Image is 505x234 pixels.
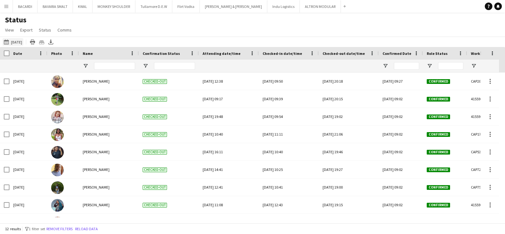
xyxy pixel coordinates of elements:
[471,63,477,69] button: Open Filter Menu
[143,63,148,69] button: Open Filter Menu
[427,167,450,172] span: Confirmed
[203,214,255,231] div: [DATE] 18:38
[83,79,110,84] span: [PERSON_NAME]
[5,27,14,33] span: View
[51,111,64,123] img: Violet Mulwa
[20,27,33,33] span: Export
[39,27,51,33] span: Status
[267,0,300,13] button: Indu Logistics
[323,214,375,231] div: [DATE] 18:21
[29,226,45,231] span: 1 filter set
[263,90,315,108] div: [DATE] 09:39
[379,214,423,231] div: [DATE] 09:02
[9,161,47,178] div: [DATE]
[379,161,423,178] div: [DATE] 09:02
[203,161,255,178] div: [DATE] 14:41
[143,132,167,137] span: Checked-out
[13,51,22,56] span: Date
[29,38,36,46] app-action-btn: Print
[143,97,167,102] span: Checked-out
[203,178,255,196] div: [DATE] 12:41
[51,146,64,159] img: Cynthia Wanjira
[143,167,167,172] span: Checked-out
[83,149,110,154] span: [PERSON_NAME]
[73,0,92,13] button: KWAL
[263,143,315,161] div: [DATE] 10:40
[3,26,16,34] a: View
[323,161,375,178] div: [DATE] 19:27
[427,203,450,208] span: Confirmed
[13,0,38,13] button: BACARDI
[9,108,47,125] div: [DATE]
[263,178,315,196] div: [DATE] 10:41
[263,161,315,178] div: [DATE] 10:25
[379,143,423,161] div: [DATE] 09:02
[3,38,23,46] button: [DATE]
[203,108,255,125] div: [DATE] 19:48
[83,185,110,190] span: [PERSON_NAME]
[427,51,448,56] span: Role Status
[471,51,494,56] span: Workforce ID
[300,0,341,13] button: ALTRON MODULAR
[143,203,167,208] span: Checked-out
[51,128,64,141] img: Cecilia Nyangeri
[51,75,64,88] img: Nancy Nyariang
[51,93,64,106] img: Caren Jelagat
[263,196,315,214] div: [DATE] 12:43
[323,143,375,161] div: [DATE] 19:46
[323,196,375,214] div: [DATE] 19:15
[55,26,74,34] a: Comms
[203,143,255,161] div: [DATE] 16:11
[323,73,375,90] div: [DATE] 20:18
[203,126,255,143] div: [DATE] 10:40
[143,51,180,56] span: Confirmation Status
[45,225,74,232] button: Remove filters
[83,114,110,119] span: [PERSON_NAME]
[135,0,172,13] button: Tullamore D.E.W
[9,178,47,196] div: [DATE]
[263,73,315,90] div: [DATE] 09:50
[379,178,423,196] div: [DATE] 09:02
[47,38,55,46] app-action-btn: Export XLSX
[427,185,450,190] span: Confirmed
[9,143,47,161] div: [DATE]
[92,0,135,13] button: MONKEY SHOULDER
[427,150,450,155] span: Confirmed
[323,90,375,108] div: [DATE] 20:15
[51,181,64,194] img: Noreen Wambui
[36,26,54,34] a: Status
[51,199,64,212] img: Mary Aplina
[83,97,110,101] span: [PERSON_NAME]
[203,90,255,108] div: [DATE] 09:17
[383,63,388,69] button: Open Filter Menu
[18,26,35,34] a: Export
[143,79,167,84] span: Checked-out
[427,132,450,137] span: Confirmed
[379,108,423,125] div: [DATE] 09:02
[9,73,47,90] div: [DATE]
[83,63,88,69] button: Open Filter Menu
[83,167,110,172] span: [PERSON_NAME]
[172,0,200,13] button: Flirt Vodka
[143,185,167,190] span: Checked-out
[57,27,72,33] span: Comms
[263,126,315,143] div: [DATE] 11:11
[143,114,167,119] span: Checked-out
[323,51,365,56] span: Checked-out date/time
[9,90,47,108] div: [DATE]
[9,214,47,231] div: [DATE]
[427,63,432,69] button: Open Filter Menu
[379,73,423,90] div: [DATE] 09:27
[263,108,315,125] div: [DATE] 09:54
[38,0,73,13] button: BAVARIA SMALT
[323,126,375,143] div: [DATE] 21:06
[263,214,315,231] div: [DATE] 10:08
[203,51,241,56] span: Attending date/time
[51,164,64,176] img: Suzan Wanjiku
[83,202,110,207] span: [PERSON_NAME]
[9,196,47,214] div: [DATE]
[143,150,167,155] span: Checked-out
[383,51,411,56] span: Confirmed Date
[438,62,463,70] input: Role Status Filter Input
[38,38,45,46] app-action-btn: Crew files as ZIP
